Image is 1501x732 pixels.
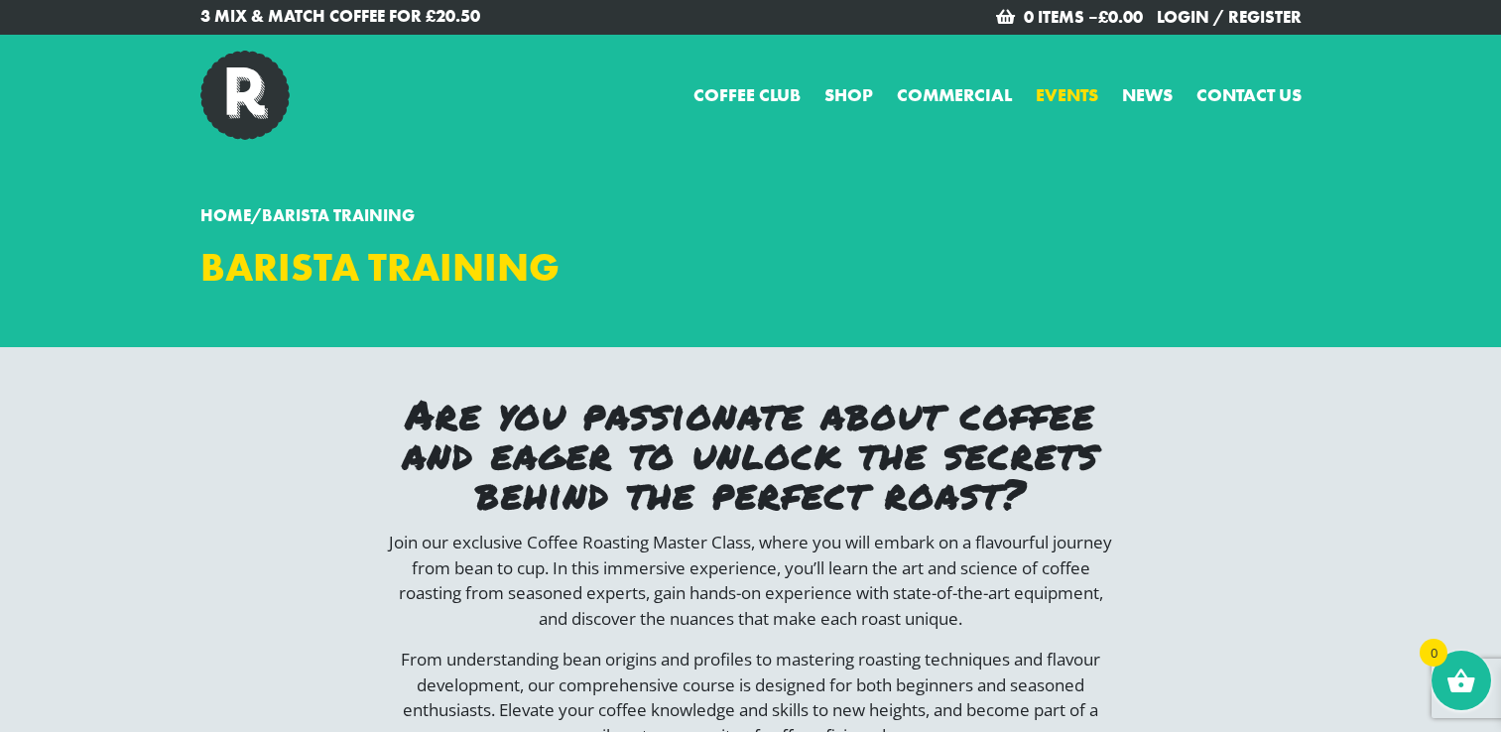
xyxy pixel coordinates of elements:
[200,204,251,226] a: Home
[1098,6,1108,28] span: £
[1098,6,1143,28] bdi: 0.00
[1420,639,1447,667] span: 0
[824,81,873,108] a: Shop
[1122,81,1173,108] a: News
[389,395,1113,514] h2: Are you passionate about coffee and eager to unlock the secrets behind the perfect roast?
[389,530,1113,631] p: Join our exclusive Coffee Roasting Master Class, where you will embark on a flavourful journey fr...
[200,204,415,226] span: /
[1036,81,1098,108] a: Events
[200,4,736,30] a: 3 Mix & Match Coffee for £20.50
[262,204,415,226] span: Barista Training
[693,81,801,108] a: Coffee Club
[897,81,1012,108] a: Commercial
[1157,6,1302,28] a: Login / Register
[200,244,736,292] h1: Barista Training
[1024,6,1143,28] a: 0 items –£0.00
[200,51,290,140] img: Relish Coffee
[1196,81,1302,108] a: Contact us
